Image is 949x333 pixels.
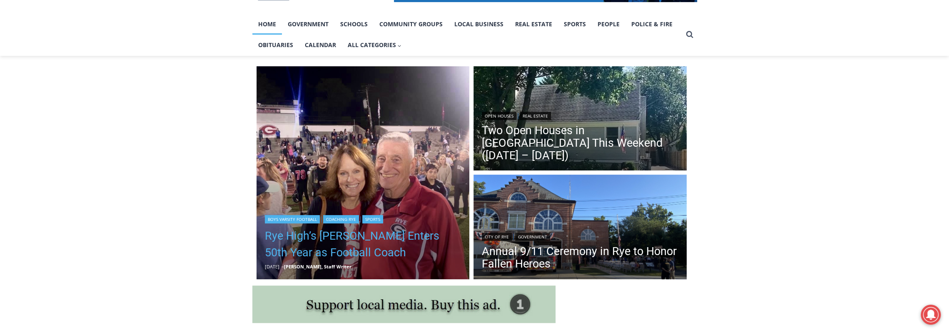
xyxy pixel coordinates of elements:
[265,228,461,261] a: Rye High’s [PERSON_NAME] Enters 50th Year as Football Coach
[252,285,555,323] img: support local media, buy this ad
[334,14,374,35] a: Schools
[374,14,448,35] a: Community Groups
[482,112,516,120] a: Open Houses
[448,14,509,35] a: Local Business
[2,86,82,118] span: Open Tues. - Sun. [PHONE_NUMBER]
[252,35,299,55] a: Obituaries
[362,215,383,223] a: Sports
[473,175,687,281] img: (PHOTO: The City of Rye 9-11 ceremony on Wednesday, September 11, 2024. It was the 23rd anniversa...
[265,263,279,270] time: [DATE]
[592,14,625,35] a: People
[218,83,386,102] span: Intern @ [DOMAIN_NAME]
[473,66,687,173] img: 134-136 Dearborn Avenue
[625,14,678,35] a: Police & Fire
[0,84,84,104] a: Open Tues. - Sun. [PHONE_NUMBER]
[342,35,408,55] button: Child menu of All Categories
[265,215,320,223] a: Boys Varsity Football
[558,14,592,35] a: Sports
[323,215,359,223] a: Coaching Rye
[473,66,687,173] a: Read More Two Open Houses in Rye This Weekend (September 6 – 7)
[520,112,551,120] a: Real Estate
[200,81,404,104] a: Intern @ [DOMAIN_NAME]
[482,124,678,162] a: Two Open Houses in [GEOGRAPHIC_DATA] This Weekend ([DATE] – [DATE])
[257,66,470,280] a: Read More Rye High’s Dino Garr Enters 50th Year as Football Coach
[473,175,687,281] a: Read More Annual 9/11 Ceremony in Rye to Honor Fallen Heroes
[482,231,678,241] div: |
[515,233,550,241] a: Government
[210,0,394,81] div: "I learned about the history of a place I’d honestly never considered even as a resident of [GEOG...
[282,14,334,35] a: Government
[482,110,678,120] div: |
[265,213,461,223] div: | |
[257,66,470,280] img: (PHOTO: Garr and his wife Cathy on the field at Rye High School's Nugent Stadium.)
[509,14,558,35] a: Real Estate
[252,14,682,56] nav: Primary Navigation
[482,233,512,241] a: City of Rye
[86,52,122,100] div: "[PERSON_NAME]'s draw is the fine variety of pristine raw fish kept on hand"
[252,14,282,35] a: Home
[682,27,697,42] button: View Search Form
[281,263,284,270] span: –
[299,35,342,55] a: Calendar
[284,263,351,270] a: [PERSON_NAME], Staff Writer
[482,245,678,270] a: Annual 9/11 Ceremony in Rye to Honor Fallen Heroes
